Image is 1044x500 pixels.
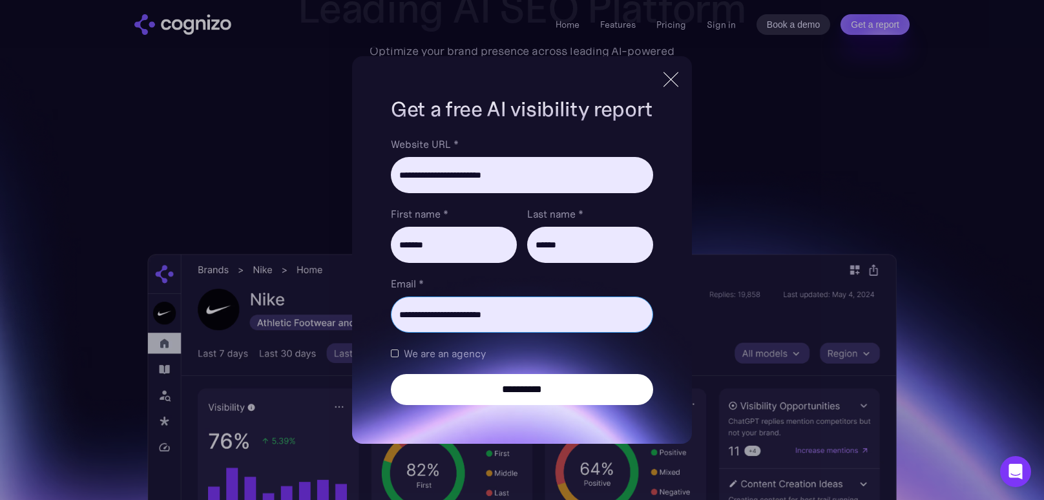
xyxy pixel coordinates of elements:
label: First name * [391,206,517,222]
span: We are an agency [404,346,486,361]
label: Email * [391,276,653,291]
label: Last name * [527,206,653,222]
label: Website URL * [391,136,653,152]
h1: Get a free AI visibility report [391,95,653,123]
div: Open Intercom Messenger [1000,456,1031,487]
form: Brand Report Form [391,136,653,405]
